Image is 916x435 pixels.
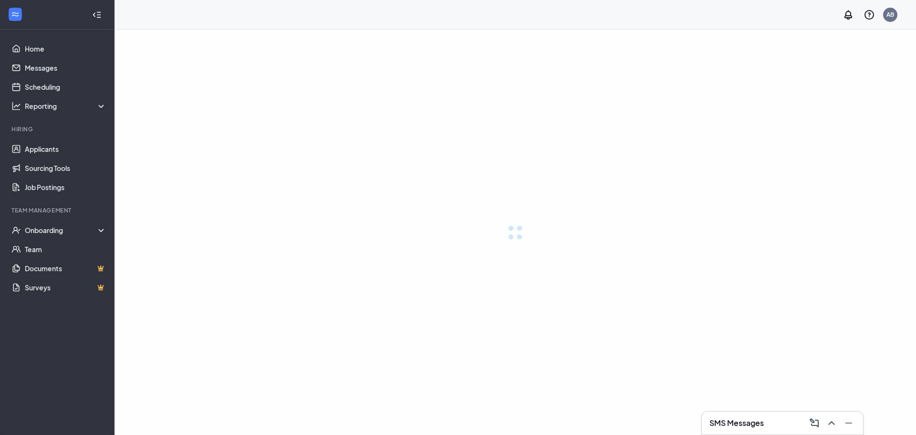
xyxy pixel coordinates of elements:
div: Team Management [11,206,104,214]
svg: UserCheck [11,225,21,235]
svg: Analysis [11,101,21,111]
svg: Minimize [843,417,854,429]
a: DocumentsCrown [25,259,106,278]
div: Hiring [11,125,104,133]
button: ChevronUp [823,415,838,431]
a: Team [25,240,106,259]
svg: Notifications [843,9,854,21]
div: AB [886,11,894,19]
a: SurveysCrown [25,278,106,297]
div: Reporting [25,101,107,111]
svg: ChevronUp [826,417,837,429]
button: ComposeMessage [806,415,821,431]
a: Sourcing Tools [25,159,106,178]
a: Home [25,39,106,58]
a: Applicants [25,139,106,159]
a: Messages [25,58,106,77]
button: Minimize [840,415,855,431]
svg: Collapse [92,10,102,20]
svg: WorkstreamLogo [10,10,20,19]
a: Job Postings [25,178,106,197]
a: Scheduling [25,77,106,96]
svg: QuestionInfo [864,9,875,21]
svg: ComposeMessage [809,417,820,429]
div: Onboarding [25,225,107,235]
h3: SMS Messages [709,418,764,428]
